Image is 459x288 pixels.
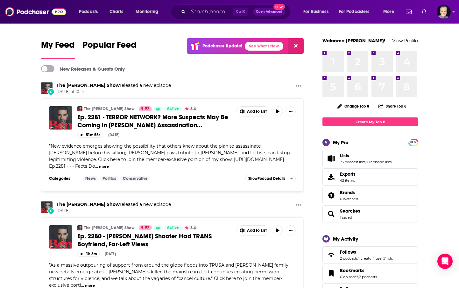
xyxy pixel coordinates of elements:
span: Show Podcast Details [248,176,285,181]
img: User Profile [437,5,451,19]
a: 1 user [373,256,383,261]
span: Follows [322,246,418,263]
span: 97 [145,225,149,231]
span: My Feed [41,39,75,54]
span: Bookmarks [340,268,364,273]
button: Show More Button [237,107,270,116]
a: Welcome [PERSON_NAME]! [322,38,385,44]
span: 42 items [340,178,356,183]
span: , [358,275,359,279]
a: 2 podcasts [359,275,377,279]
button: open menu [299,7,336,17]
a: Charts [105,7,127,17]
span: , [358,256,358,261]
a: 73 podcast lists [340,160,365,164]
a: See What's New [245,42,283,51]
input: Search podcasts, credits, & more... [188,7,233,17]
a: PRO [409,140,417,144]
span: Searches [322,205,418,222]
span: Logged in as JonesLiterary [437,5,451,19]
span: Active [167,225,179,231]
span: Exports [340,171,356,177]
span: Open Advanced [256,10,282,13]
a: Create My Top 8 [322,117,418,126]
a: Active [164,225,181,230]
span: New evidence emerges showing the possibility that others knew about the plan to assassinate [PERS... [49,143,290,169]
button: Show More Button [293,201,304,209]
span: For Business [303,7,328,16]
span: Ctrl K [233,8,248,16]
a: Searches [325,209,337,218]
a: The Ben Shapiro Show [41,82,53,94]
a: Show notifications dropdown [419,6,429,17]
span: " [49,262,289,288]
a: 1 saved [340,215,352,220]
span: Monitoring [136,7,158,16]
a: 7 lists [384,256,393,261]
span: Bookmarks [322,265,418,282]
span: [DATE] at 10:14 [56,89,171,95]
button: Show More Button [237,226,270,235]
button: open menu [379,7,402,17]
button: Show More Button [286,106,296,116]
a: My Feed [41,39,75,59]
span: [DATE] [56,208,171,214]
span: Brands [322,187,418,204]
button: 1h 8m [77,251,100,257]
div: New Episode [47,207,54,214]
span: Follows [340,249,356,255]
a: 10 episode lists [366,160,392,164]
img: Ep. 2280 - Kirk’s Shooter Had TRANS Boyfriend, Far-Left Views [49,225,72,249]
a: Follows [325,250,337,259]
button: Open AdvancedNew [253,8,285,16]
a: The [PERSON_NAME] Show [84,106,135,111]
a: Popular Feed [82,39,137,59]
div: New Episode [47,88,54,95]
h3: Categories [49,176,78,181]
span: ... [95,163,98,169]
a: Active [164,106,181,111]
span: Lists [340,153,349,158]
a: Bookmarks [340,268,377,273]
span: Popular Feed [82,39,137,54]
button: Share Top 8 [378,100,407,112]
span: ... [81,282,84,288]
a: Exports [322,168,418,186]
a: Bookmarks [325,269,337,278]
a: Brands [340,190,358,195]
img: Podchaser - Follow, Share and Rate Podcasts [5,6,66,18]
a: Ep. 2280 - [PERSON_NAME] Shooter Had TRANS Boyfriend, Far-Left Views [77,232,232,248]
span: For Podcasters [339,7,370,16]
a: The Ben Shapiro Show [56,82,120,88]
div: My Pro [333,139,349,145]
span: Charts [109,7,123,16]
span: Searches [340,208,360,214]
a: News [83,176,98,181]
a: The Ben Shapiro Show [56,201,120,207]
span: Add to List [247,109,267,114]
button: open menu [131,7,166,17]
span: Podcasts [79,7,98,16]
span: Ep. 2280 - [PERSON_NAME] Shooter Had TRANS Boyfriend, Far-Left Views [77,232,212,248]
span: Exports [325,172,337,181]
span: , [365,160,366,164]
img: The Ben Shapiro Show [77,106,82,111]
span: More [383,7,394,16]
button: ShowPodcast Details [245,175,296,182]
div: Search podcasts, credits, & more... [177,4,297,19]
span: Ep. 2281 - TERROR NETWORK? More Suspects May Be Coming in [PERSON_NAME] Assassination… [77,113,228,129]
a: 2 podcasts [340,256,358,261]
a: New Releases & Guests Only [41,65,125,72]
button: Show More Button [293,82,304,90]
h3: released a new episode [56,201,171,207]
a: The [PERSON_NAME] Show [84,225,135,230]
img: Ep. 2281 - TERROR NETWORK? More Suspects May Be Coming in Kirk Assassination… [49,106,72,130]
a: Politics [100,176,119,181]
a: 0 episodes [340,275,358,279]
button: 3.4 [183,106,198,111]
a: Conservative [120,176,150,181]
div: [DATE] [108,133,119,137]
